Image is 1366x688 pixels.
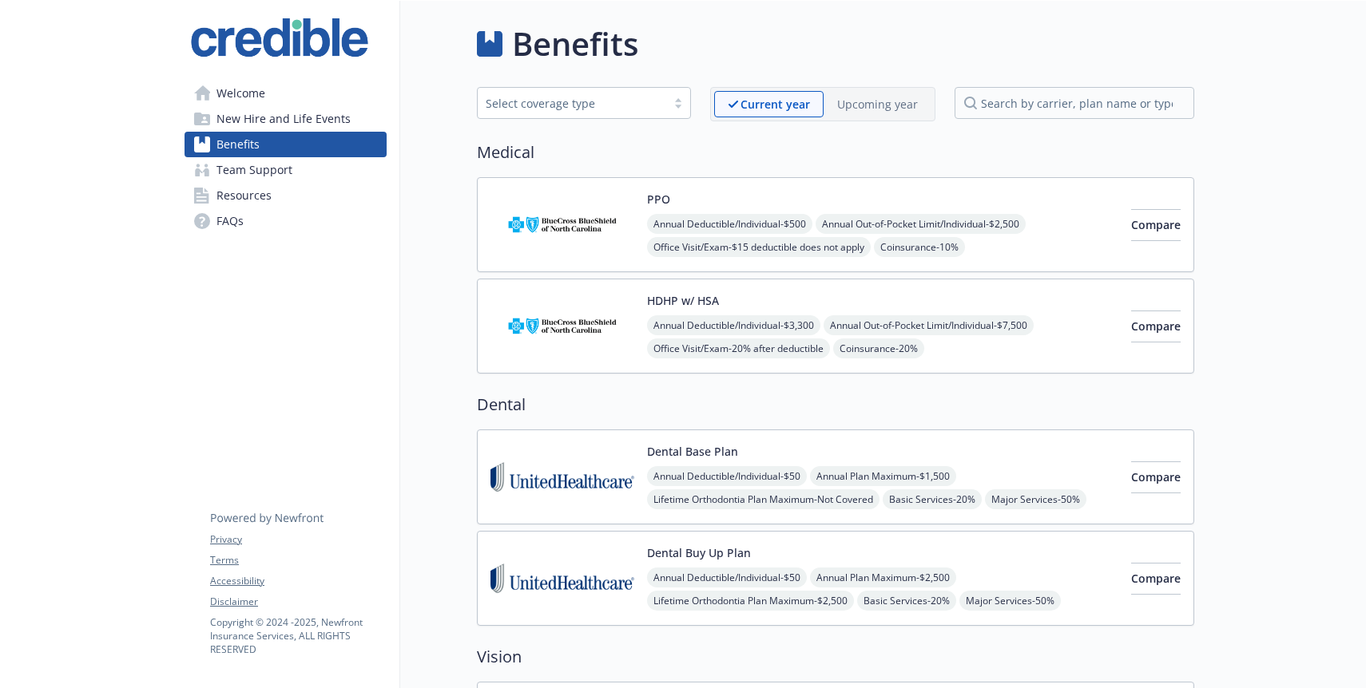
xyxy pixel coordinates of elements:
[512,20,638,68] h1: Benefits
[647,315,820,335] span: Annual Deductible/Individual - $3,300
[210,615,386,656] p: Copyright © 2024 - 2025 , Newfront Insurance Services, ALL RIGHTS RESERVED
[824,315,1034,335] span: Annual Out-of-Pocket Limit/Individual - $7,500
[216,132,260,157] span: Benefits
[647,489,880,509] span: Lifetime Orthodontia Plan Maximum - Not Covered
[490,443,634,511] img: United Healthcare Insurance Company carrier logo
[216,208,244,234] span: FAQs
[486,95,658,112] div: Select coverage type
[985,489,1086,509] span: Major Services - 50%
[647,214,812,234] span: Annual Deductible/Individual - $500
[647,466,807,486] span: Annual Deductible/Individual - $50
[647,591,854,611] span: Lifetime Orthodontia Plan Maximum - $2,500
[490,191,634,259] img: Blue Cross and Blue Shield of North Carolina carrier logo
[810,466,956,486] span: Annual Plan Maximum - $1,500
[810,567,956,587] span: Annual Plan Maximum - $2,500
[833,338,924,358] span: Coinsurance - 20%
[1131,571,1181,586] span: Compare
[1131,318,1181,334] span: Compare
[216,81,265,106] span: Welcome
[816,214,1026,234] span: Annual Out-of-Pocket Limit/Individual - $2,500
[647,292,719,309] button: HDHP w/ HSA
[647,567,807,587] span: Annual Deductible/Individual - $50
[210,532,386,547] a: Privacy
[185,132,387,157] a: Benefits
[741,96,810,113] p: Current year
[647,443,738,460] button: Dental Base Plan
[185,81,387,106] a: Welcome
[210,574,386,588] a: Accessibility
[185,157,387,183] a: Team Support
[1131,217,1181,232] span: Compare
[185,106,387,132] a: New Hire and Life Events
[216,106,351,132] span: New Hire and Life Events
[216,183,272,208] span: Resources
[185,183,387,208] a: Resources
[1131,461,1181,493] button: Compare
[647,237,871,257] span: Office Visit/Exam - $15 deductible does not apply
[477,140,1194,164] h2: Medical
[955,87,1194,119] input: search by carrier, plan name or type
[883,489,982,509] span: Basic Services - 20%
[210,553,386,567] a: Terms
[647,338,830,358] span: Office Visit/Exam - 20% after deductible
[959,591,1061,611] span: Major Services - 50%
[1131,563,1181,595] button: Compare
[210,595,386,609] a: Disclaimer
[857,591,956,611] span: Basic Services - 20%
[490,292,634,360] img: Blue Cross and Blue Shield of North Carolina carrier logo
[1131,469,1181,484] span: Compare
[477,393,1194,417] h2: Dental
[1131,209,1181,241] button: Compare
[647,544,751,561] button: Dental Buy Up Plan
[647,191,670,208] button: PPO
[1131,310,1181,342] button: Compare
[185,208,387,234] a: FAQs
[477,645,1194,669] h2: Vision
[216,157,292,183] span: Team Support
[837,96,918,113] p: Upcoming year
[490,544,634,612] img: United Healthcare Insurance Company carrier logo
[874,237,965,257] span: Coinsurance - 10%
